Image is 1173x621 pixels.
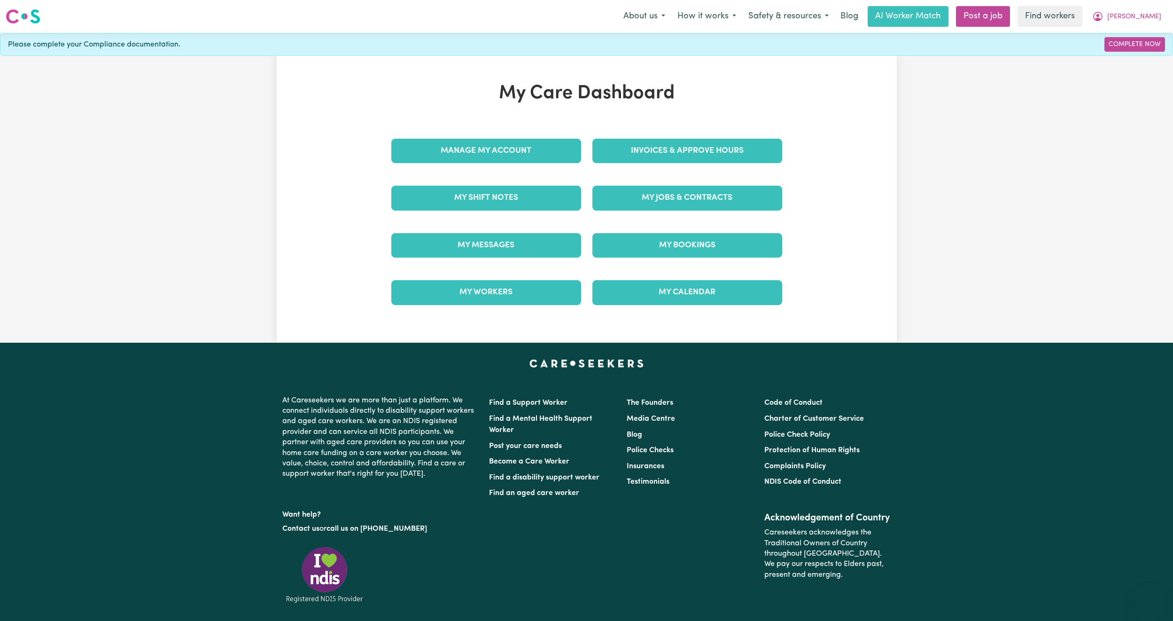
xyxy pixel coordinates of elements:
[282,392,478,483] p: At Careseekers we are more than just a platform. We connect individuals directly to disability su...
[489,442,562,450] a: Post your care needs
[868,6,948,27] a: AI Worker Match
[1107,12,1161,22] span: [PERSON_NAME]
[592,186,782,210] a: My Jobs & Contracts
[391,139,581,163] a: Manage My Account
[764,415,864,423] a: Charter of Customer Service
[391,186,581,210] a: My Shift Notes
[627,431,642,439] a: Blog
[1135,583,1165,613] iframe: Button to launch messaging window, conversation in progress
[764,512,891,524] h2: Acknowledgement of Country
[835,6,864,27] a: Blog
[742,7,835,26] button: Safety & resources
[764,399,823,407] a: Code of Conduct
[764,463,826,470] a: Complaints Policy
[489,415,592,434] a: Find a Mental Health Support Worker
[282,520,478,538] p: or
[1086,7,1167,26] button: My Account
[956,6,1010,27] a: Post a job
[627,463,664,470] a: Insurances
[6,6,40,27] a: Careseekers logo
[391,233,581,258] a: My Messages
[6,8,40,25] img: Careseekers logo
[627,399,673,407] a: The Founders
[282,545,367,604] img: Registered NDIS provider
[764,524,891,584] p: Careseekers acknowledges the Traditional Owners of Country throughout [GEOGRAPHIC_DATA]. We pay o...
[592,233,782,258] a: My Bookings
[592,139,782,163] a: Invoices & Approve Hours
[764,431,830,439] a: Police Check Policy
[671,7,742,26] button: How it works
[627,447,674,454] a: Police Checks
[8,39,180,50] span: Please complete your Compliance documentation.
[764,447,860,454] a: Protection of Human Rights
[489,399,567,407] a: Find a Support Worker
[1104,37,1165,52] a: Complete Now
[592,280,782,305] a: My Calendar
[386,82,788,105] h1: My Care Dashboard
[764,478,841,486] a: NDIS Code of Conduct
[282,506,478,520] p: Want help?
[489,458,569,465] a: Become a Care Worker
[627,478,669,486] a: Testimonials
[326,525,427,533] a: call us on [PHONE_NUMBER]
[529,360,644,367] a: Careseekers home page
[617,7,671,26] button: About us
[1018,6,1082,27] a: Find workers
[391,280,581,305] a: My Workers
[282,525,319,533] a: Contact us
[489,489,579,497] a: Find an aged care worker
[489,474,599,481] a: Find a disability support worker
[627,415,675,423] a: Media Centre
